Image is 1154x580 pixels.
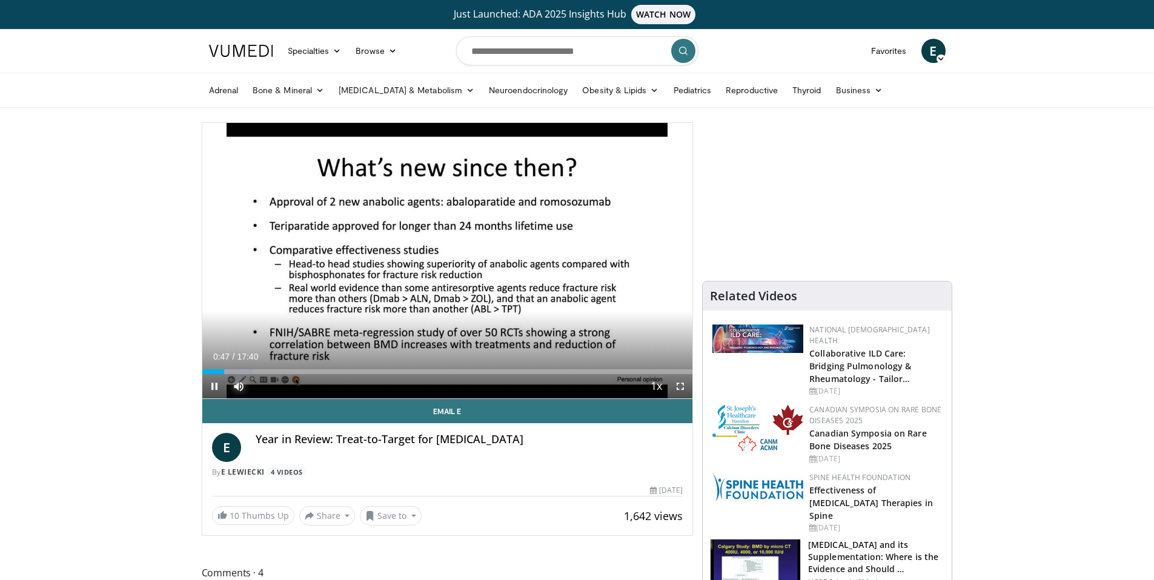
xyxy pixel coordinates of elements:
[666,78,719,102] a: Pediatrics
[237,352,258,361] span: 17:40
[809,522,942,533] div: [DATE]
[809,472,910,483] a: Spine Health Foundation
[809,427,927,452] a: Canadian Symposia on Rare Bone Diseases 2025
[710,289,797,303] h4: Related Videos
[737,122,918,274] iframe: Advertisement
[212,433,241,462] a: E
[809,453,942,464] div: [DATE]
[808,539,944,575] h3: [MEDICAL_DATA] and its Supplementation: Where is the Evidence and Should …
[575,78,666,102] a: Obesity & Lipids
[921,39,946,63] a: E
[209,45,273,57] img: VuMedi Logo
[712,472,803,501] img: 57d53db2-a1b3-4664-83ec-6a5e32e5a601.png.150x105_q85_autocrop_double_scale_upscale_version-0.2.jpg
[212,506,294,525] a: 10 Thumbs Up
[348,39,404,63] a: Browse
[211,5,944,24] a: Just Launched: ADA 2025 Insights HubWATCH NOW
[280,39,349,63] a: Specialties
[809,348,911,384] a: Collaborative ILD Care: Bridging Pulmonology & Rheumatology - Tailor…
[712,404,803,453] img: 59b7dea3-8883-45d6-a110-d30c6cb0f321.png.150x105_q85_autocrop_double_scale_upscale_version-0.2.png
[267,467,307,477] a: 4 Videos
[809,404,941,426] a: Canadian Symposia on Rare Bone Diseases 2025
[202,399,693,423] a: Email E
[712,325,803,353] img: 7e341e47-e122-4d5e-9c74-d0a8aaff5d49.jpg.150x105_q85_autocrop_double_scale_upscale_version-0.2.jpg
[202,78,246,102] a: Adrenal
[212,467,683,478] div: By
[331,78,482,102] a: [MEDICAL_DATA] & Metabolism
[864,39,914,63] a: Favorites
[230,510,239,521] span: 10
[202,369,693,374] div: Progress Bar
[644,374,668,398] button: Playback Rate
[233,352,235,361] span: /
[718,78,785,102] a: Reproductive
[221,467,265,477] a: E Lewiecki
[624,509,683,523] span: 1,642 views
[631,5,695,24] span: WATCH NOW
[245,78,331,102] a: Bone & Mineral
[456,36,698,65] input: Search topics, interventions
[202,374,227,398] button: Pause
[809,484,933,521] a: Effectiveness of [MEDICAL_DATA] Therapies in Spine
[360,506,422,526] button: Save to
[650,485,683,496] div: [DATE]
[785,78,829,102] a: Thyroid
[202,123,693,399] video-js: Video Player
[256,433,683,446] h4: Year in Review: Treat-to-Target for [MEDICAL_DATA]
[829,78,890,102] a: Business
[299,506,356,526] button: Share
[668,374,692,398] button: Fullscreen
[227,374,251,398] button: Mute
[482,78,575,102] a: Neuroendocrinology
[809,386,942,397] div: [DATE]
[809,325,930,346] a: National [DEMOGRAPHIC_DATA] Health
[213,352,230,361] span: 0:47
